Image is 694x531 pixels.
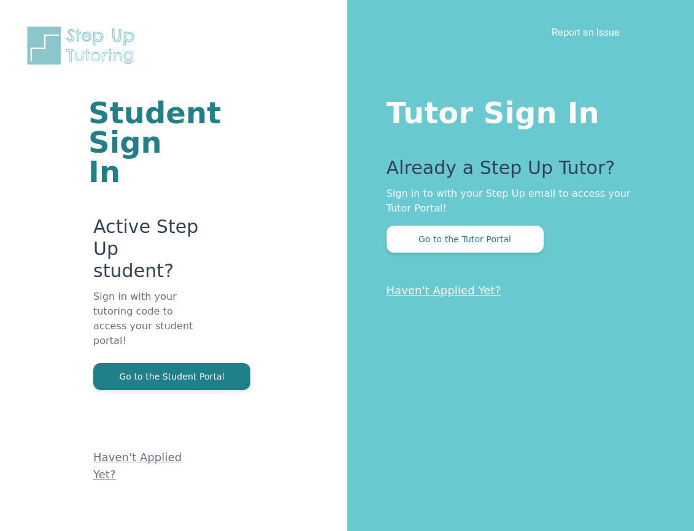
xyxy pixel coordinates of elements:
[387,226,544,253] button: Go to the Tutor Portal
[552,26,620,38] a: Report an Issue
[387,284,501,297] a: Haven't Applied Yet?
[93,370,250,382] a: Go to the Student Portal
[387,233,544,245] a: Go to the Tutor Portal
[93,363,250,390] button: Go to the Student Portal
[93,289,200,363] p: Sign in with your tutoring code to access your student portal!
[387,157,646,186] p: Already a Step Up Tutor?
[93,216,200,289] p: Active Step Up student?
[25,25,142,67] img: Step Up Tutoring horizontal logo
[387,186,646,216] p: Sign in to with your Step Up email to access your Tutor Portal!
[93,451,182,481] a: Haven't Applied Yet?
[387,93,646,128] h1: Tutor Sign In
[88,98,200,186] h1: Student Sign In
